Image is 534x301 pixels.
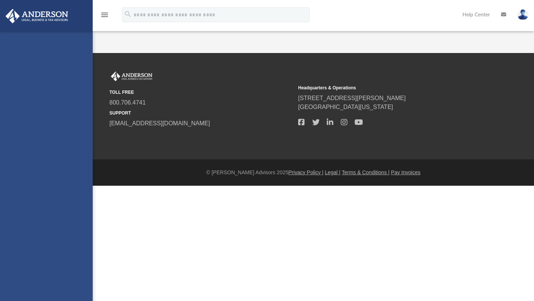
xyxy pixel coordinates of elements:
[100,14,109,19] a: menu
[298,104,393,110] a: [GEOGRAPHIC_DATA][US_STATE]
[298,95,406,101] a: [STREET_ADDRESS][PERSON_NAME]
[124,10,132,18] i: search
[391,169,420,175] a: Pay Invoices
[109,99,146,106] a: 800.706.4741
[109,120,210,126] a: [EMAIL_ADDRESS][DOMAIN_NAME]
[325,169,340,175] a: Legal |
[298,85,482,91] small: Headquarters & Operations
[93,169,534,176] div: © [PERSON_NAME] Advisors 2025
[3,9,70,23] img: Anderson Advisors Platinum Portal
[109,89,293,96] small: TOLL FREE
[289,169,324,175] a: Privacy Policy |
[109,72,154,81] img: Anderson Advisors Platinum Portal
[109,110,293,116] small: SUPPORT
[100,10,109,19] i: menu
[342,169,390,175] a: Terms & Conditions |
[517,9,528,20] img: User Pic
